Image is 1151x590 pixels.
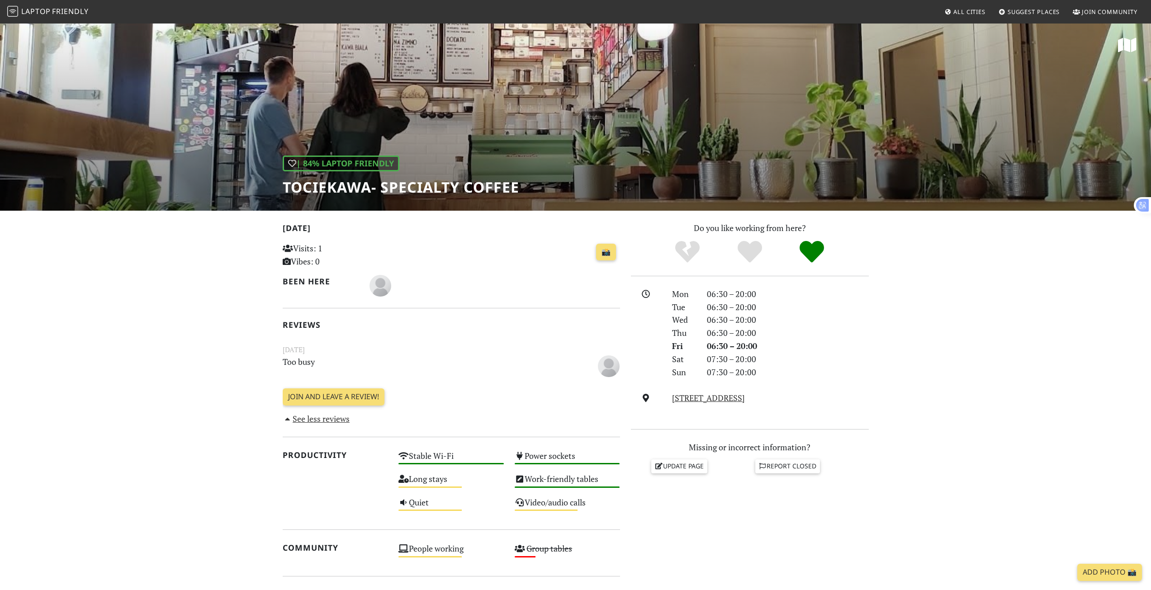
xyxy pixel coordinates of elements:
div: Power sockets [509,448,625,472]
a: Report closed [755,459,820,473]
h2: Productivity [283,450,388,460]
span: Friendly [52,6,88,16]
span: Join Community [1082,8,1137,16]
img: blank-535327c66bd565773addf3077783bbfce4b00ec00e9fd257753287c682c7fa38.png [369,275,391,297]
span: M R [598,359,620,370]
span: Giovani Chacon [369,279,391,290]
div: Video/audio calls [509,495,625,518]
div: Stable Wi-Fi [393,448,509,472]
div: Work-friendly tables [509,472,625,495]
span: All Cities [953,8,985,16]
div: 07:30 – 20:00 [701,366,874,379]
h2: Been here [283,277,359,286]
span: Laptop [21,6,51,16]
div: 06:30 – 20:00 [701,301,874,314]
div: Long stays [393,472,509,495]
p: Missing or incorrect information? [631,441,869,454]
div: Fri [667,340,701,353]
a: Update page [651,459,707,473]
div: Thu [667,326,701,340]
a: See less reviews [283,413,350,424]
div: 07:30 – 20:00 [701,353,874,366]
div: 06:30 – 20:00 [701,340,874,353]
div: 06:30 – 20:00 [701,313,874,326]
p: Do you like working from here? [631,222,869,235]
small: [DATE] [277,344,625,355]
div: 06:30 – 20:00 [701,288,874,301]
a: All Cities [941,4,989,20]
p: Too busy [277,355,568,376]
a: Join Community [1069,4,1141,20]
span: Suggest Places [1008,8,1060,16]
div: 06:30 – 20:00 [701,326,874,340]
img: blank-535327c66bd565773addf3077783bbfce4b00ec00e9fd257753287c682c7fa38.png [598,355,620,377]
div: Definitely! [781,240,843,264]
s: Group tables [526,543,572,554]
h1: Tociekawa- Specialty Coffee [283,179,519,196]
div: Tue [667,301,701,314]
img: LaptopFriendly [7,6,18,17]
h2: [DATE] [283,223,620,236]
a: [STREET_ADDRESS] [672,392,745,403]
a: LaptopFriendly LaptopFriendly [7,4,89,20]
div: People working [393,541,509,564]
h2: Reviews [283,320,620,330]
a: Join and leave a review! [283,388,384,406]
a: Add Photo 📸 [1077,564,1142,581]
a: 📸 [596,244,616,261]
div: Mon [667,288,701,301]
p: Visits: 1 Vibes: 0 [283,242,388,268]
div: Yes [719,240,781,264]
div: | 84% Laptop Friendly [283,156,399,171]
div: No [656,240,719,264]
div: Sat [667,353,701,366]
div: Quiet [393,495,509,518]
div: Wed [667,313,701,326]
a: Suggest Places [995,4,1064,20]
div: Sun [667,366,701,379]
h2: Community [283,543,388,552]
